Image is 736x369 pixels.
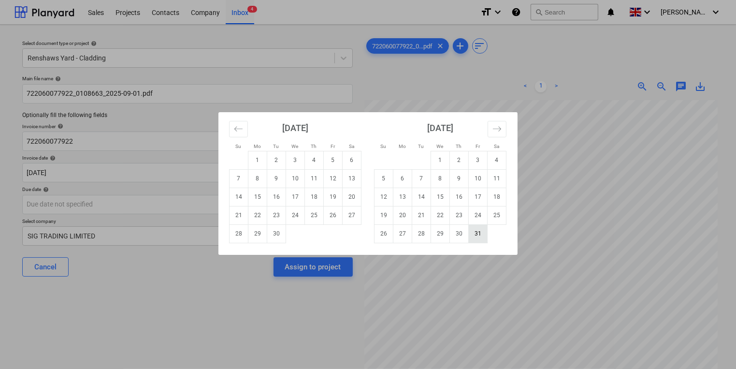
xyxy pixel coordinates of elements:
small: We [437,144,444,149]
td: Friday, September 26, 2025 [324,206,343,224]
td: Wednesday, October 15, 2025 [431,188,450,206]
td: Tuesday, October 7, 2025 [412,169,431,188]
td: Monday, September 8, 2025 [248,169,267,188]
td: Saturday, September 13, 2025 [343,169,361,188]
small: Mo [399,144,406,149]
td: Friday, September 12, 2025 [324,169,343,188]
td: Monday, September 15, 2025 [248,188,267,206]
td: Tuesday, September 2, 2025 [267,151,286,169]
small: Th [311,144,317,149]
div: Calendar [218,112,518,255]
small: Mo [254,144,261,149]
td: Wednesday, October 29, 2025 [431,224,450,243]
td: Saturday, September 20, 2025 [343,188,361,206]
td: Friday, October 24, 2025 [469,206,488,224]
td: Thursday, October 9, 2025 [450,169,469,188]
td: Saturday, September 27, 2025 [343,206,361,224]
td: Monday, October 27, 2025 [393,224,412,243]
td: Wednesday, September 17, 2025 [286,188,305,206]
td: Wednesday, September 24, 2025 [286,206,305,224]
td: Friday, October 10, 2025 [469,169,488,188]
td: Thursday, September 18, 2025 [305,188,324,206]
small: Sa [349,144,354,149]
small: Su [381,144,387,149]
td: Thursday, October 2, 2025 [450,151,469,169]
td: Sunday, September 14, 2025 [230,188,248,206]
td: Monday, October 6, 2025 [393,169,412,188]
td: Wednesday, October 8, 2025 [431,169,450,188]
iframe: Chat Widget [688,323,736,369]
td: Monday, October 13, 2025 [393,188,412,206]
td: Friday, September 5, 2025 [324,151,343,169]
small: Sa [494,144,499,149]
td: Sunday, September 28, 2025 [230,224,248,243]
td: Monday, September 22, 2025 [248,206,267,224]
td: Thursday, October 30, 2025 [450,224,469,243]
td: Thursday, September 25, 2025 [305,206,324,224]
td: Wednesday, October 22, 2025 [431,206,450,224]
small: Su [236,144,242,149]
small: Tu [419,144,424,149]
td: Thursday, October 16, 2025 [450,188,469,206]
td: Monday, September 1, 2025 [248,151,267,169]
td: Sunday, September 7, 2025 [230,169,248,188]
td: Tuesday, October 14, 2025 [412,188,431,206]
td: Thursday, September 4, 2025 [305,151,324,169]
td: Sunday, October 26, 2025 [375,224,393,243]
small: Fr [331,144,335,149]
td: Tuesday, October 21, 2025 [412,206,431,224]
td: Tuesday, September 30, 2025 [267,224,286,243]
small: Tu [274,144,279,149]
td: Sunday, September 21, 2025 [230,206,248,224]
td: Saturday, October 18, 2025 [488,188,506,206]
strong: [DATE] [282,123,308,133]
td: Friday, October 17, 2025 [469,188,488,206]
td: Tuesday, September 16, 2025 [267,188,286,206]
td: Wednesday, October 1, 2025 [431,151,450,169]
td: Monday, September 29, 2025 [248,224,267,243]
td: Sunday, October 5, 2025 [375,169,393,188]
small: We [292,144,299,149]
td: Thursday, October 23, 2025 [450,206,469,224]
td: Tuesday, September 9, 2025 [267,169,286,188]
button: Move backward to switch to the previous month. [229,121,248,137]
td: Wednesday, September 3, 2025 [286,151,305,169]
td: Tuesday, September 23, 2025 [267,206,286,224]
button: Move forward to switch to the next month. [488,121,506,137]
td: Tuesday, October 28, 2025 [412,224,431,243]
td: Sunday, October 12, 2025 [375,188,393,206]
td: Sunday, October 19, 2025 [375,206,393,224]
td: Saturday, September 6, 2025 [343,151,361,169]
td: Friday, October 3, 2025 [469,151,488,169]
td: Monday, October 20, 2025 [393,206,412,224]
small: Th [456,144,462,149]
small: Fr [476,144,480,149]
td: Friday, October 31, 2025 [469,224,488,243]
td: Saturday, October 25, 2025 [488,206,506,224]
strong: [DATE] [427,123,453,133]
td: Wednesday, September 10, 2025 [286,169,305,188]
td: Thursday, September 11, 2025 [305,169,324,188]
td: Friday, September 19, 2025 [324,188,343,206]
td: Saturday, October 4, 2025 [488,151,506,169]
td: Saturday, October 11, 2025 [488,169,506,188]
